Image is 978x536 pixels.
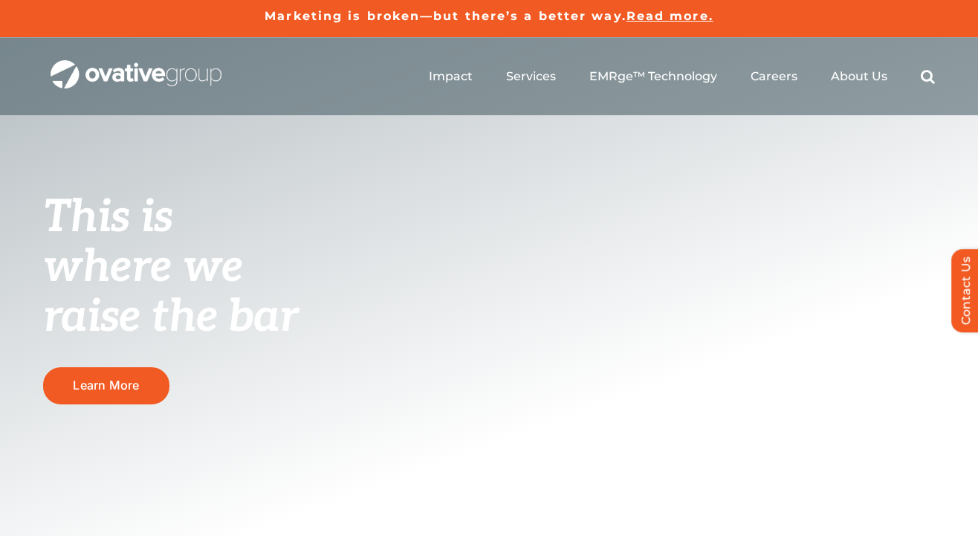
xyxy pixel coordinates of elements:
a: Learn More [43,367,169,404]
a: Impact [429,69,473,84]
a: Marketing is broken—but there’s a better way. [265,9,626,23]
a: Careers [751,69,797,84]
span: where we raise the bar [43,241,298,344]
nav: Menu [429,53,935,100]
a: Services [506,69,556,84]
a: OG_Full_horizontal_WHT [51,59,221,73]
a: About Us [831,69,887,84]
a: EMRge™ Technology [589,69,717,84]
span: Learn More [73,378,139,393]
a: Read more. [626,9,713,23]
span: This is [43,191,172,245]
a: Search [921,69,935,84]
